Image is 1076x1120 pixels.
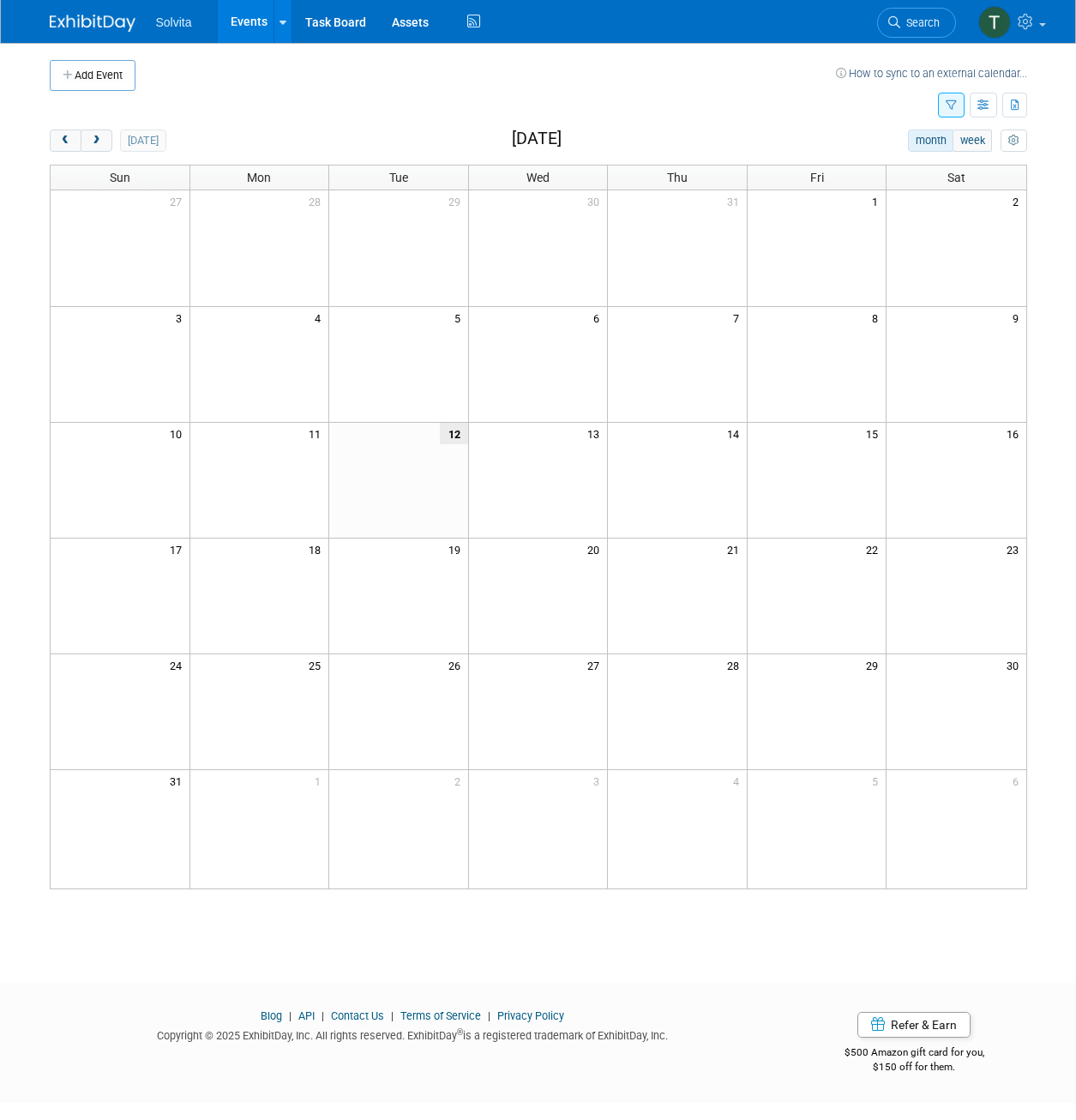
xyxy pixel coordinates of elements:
span: 26 [447,654,468,676]
div: Copyright © 2025 ExhibitDay, Inc. All rights reserved. ExhibitDay is a registered trademark of Ex... [50,1024,777,1044]
a: API [298,1009,315,1022]
button: next [81,129,112,152]
span: | [285,1009,296,1022]
button: week [953,129,992,152]
span: 21 [725,539,747,560]
a: Search [877,8,956,38]
a: Terms of Service [400,1009,481,1022]
span: 17 [168,539,189,560]
span: 6 [1011,770,1026,792]
button: prev [50,129,81,152]
span: | [484,1009,495,1022]
span: 30 [586,190,607,212]
a: Contact Us [331,1009,384,1022]
span: 3 [174,307,189,328]
span: Sun [110,171,130,184]
button: Add Event [50,60,135,91]
span: 13 [586,423,607,444]
span: 31 [725,190,747,212]
span: 10 [168,423,189,444]
span: 20 [586,539,607,560]
span: 1 [870,190,886,212]
span: 19 [447,539,468,560]
div: $150 off for them. [802,1060,1027,1075]
img: ExhibitDay [50,15,135,32]
span: 27 [586,654,607,676]
span: 6 [592,307,607,328]
span: 7 [731,307,747,328]
span: 9 [1011,307,1026,328]
a: Blog [261,1009,282,1022]
span: 4 [731,770,747,792]
button: month [908,129,953,152]
span: 12 [440,423,468,444]
span: 28 [307,190,328,212]
span: 29 [447,190,468,212]
div: $500 Amazon gift card for you, [802,1034,1027,1074]
span: Tue [389,171,408,184]
span: 2 [453,770,468,792]
span: 14 [725,423,747,444]
span: 22 [864,539,886,560]
span: 18 [307,539,328,560]
span: 29 [864,654,886,676]
span: 16 [1005,423,1026,444]
span: 5 [870,770,886,792]
a: Refer & Earn [857,1012,971,1038]
span: 25 [307,654,328,676]
span: 27 [168,190,189,212]
span: 5 [453,307,468,328]
sup: ® [457,1027,463,1037]
button: myCustomButton [1001,129,1026,152]
span: 30 [1005,654,1026,676]
a: How to sync to an external calendar... [836,67,1027,80]
span: 28 [725,654,747,676]
span: 11 [307,423,328,444]
span: Mon [247,171,271,184]
h2: [DATE] [512,129,562,148]
span: 4 [313,307,328,328]
span: 2 [1011,190,1026,212]
span: | [317,1009,328,1022]
span: 24 [168,654,189,676]
span: 15 [864,423,886,444]
span: Wed [526,171,550,184]
button: [DATE] [120,129,165,152]
span: Thu [667,171,688,184]
span: 23 [1005,539,1026,560]
span: Sat [947,171,965,184]
span: Search [900,16,940,29]
i: Personalize Calendar [1008,135,1019,147]
span: 3 [592,770,607,792]
span: 31 [168,770,189,792]
span: 8 [870,307,886,328]
img: Tiannah Halcomb [978,6,1011,39]
a: Privacy Policy [497,1009,564,1022]
span: Fri [810,171,824,184]
span: 1 [313,770,328,792]
span: Solvita [156,15,192,29]
span: | [387,1009,398,1022]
